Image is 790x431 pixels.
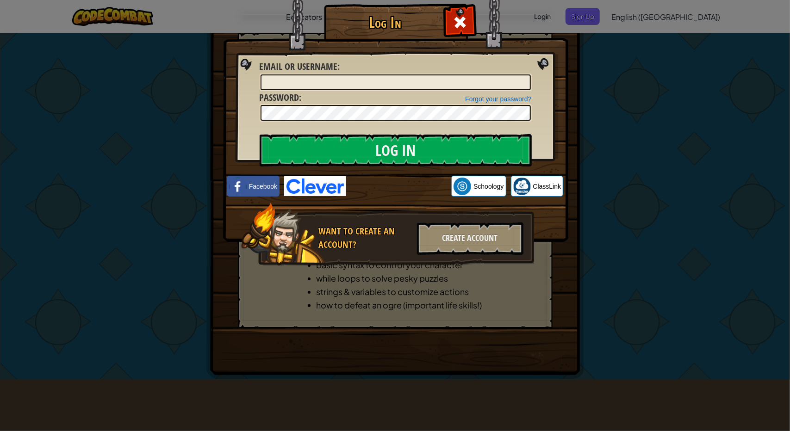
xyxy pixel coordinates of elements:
[249,182,277,191] span: Facebook
[260,91,302,105] label: :
[260,60,338,73] span: Email or Username
[229,178,247,195] img: facebook_small.png
[260,91,299,104] span: Password
[417,222,523,255] div: Create Account
[284,176,346,196] img: clever-logo-blue.png
[326,14,444,31] h1: Log In
[319,225,411,251] div: Want to create an account?
[465,95,531,103] a: Forgot your password?
[454,178,471,195] img: schoology.png
[346,176,451,197] iframe: Sign in with Google Button
[473,182,504,191] span: Schoology
[260,134,532,166] input: Log In
[260,60,340,74] label: :
[533,182,561,191] span: ClassLink
[513,178,531,195] img: classlink-logo-small.png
